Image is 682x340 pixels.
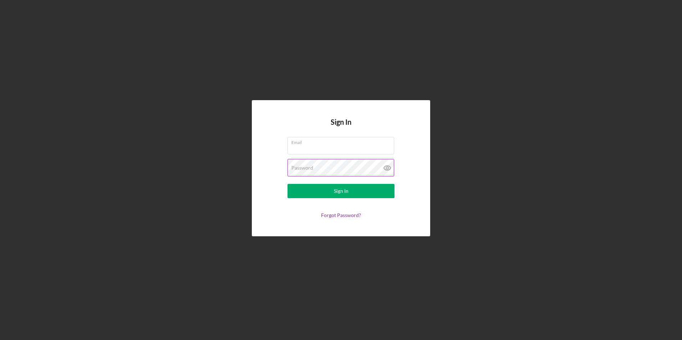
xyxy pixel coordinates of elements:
[334,184,348,198] div: Sign In
[321,212,361,218] a: Forgot Password?
[291,165,313,171] label: Password
[291,137,394,145] label: Email
[331,118,351,137] h4: Sign In
[287,184,395,198] button: Sign In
